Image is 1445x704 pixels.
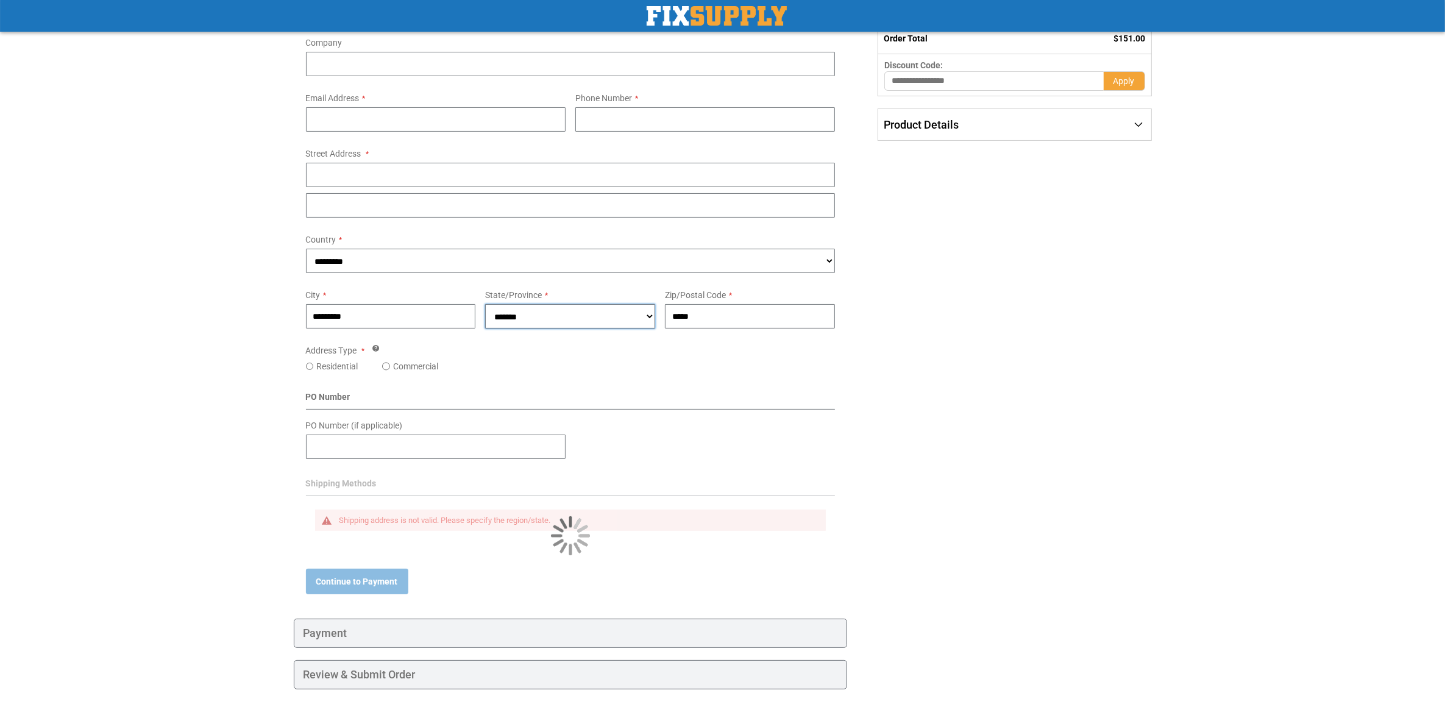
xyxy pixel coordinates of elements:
[884,60,943,70] span: Discount Code:
[575,93,632,103] span: Phone Number
[306,38,343,48] span: Company
[884,118,959,131] span: Product Details
[306,421,403,430] span: PO Number (if applicable)
[306,391,836,410] div: PO Number
[316,360,358,372] label: Residential
[306,149,361,158] span: Street Address
[306,290,321,300] span: City
[393,360,438,372] label: Commercial
[1104,71,1145,91] button: Apply
[485,290,542,300] span: State/Province
[647,6,787,26] img: Fix Industrial Supply
[306,235,336,244] span: Country
[884,34,928,43] strong: Order Total
[647,6,787,26] a: store logo
[294,660,848,689] div: Review & Submit Order
[665,290,726,300] span: Zip/Postal Code
[1113,76,1135,86] span: Apply
[1114,34,1146,43] span: $151.00
[306,93,360,103] span: Email Address
[551,516,590,555] img: Loading...
[306,346,357,355] span: Address Type
[294,619,848,648] div: Payment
